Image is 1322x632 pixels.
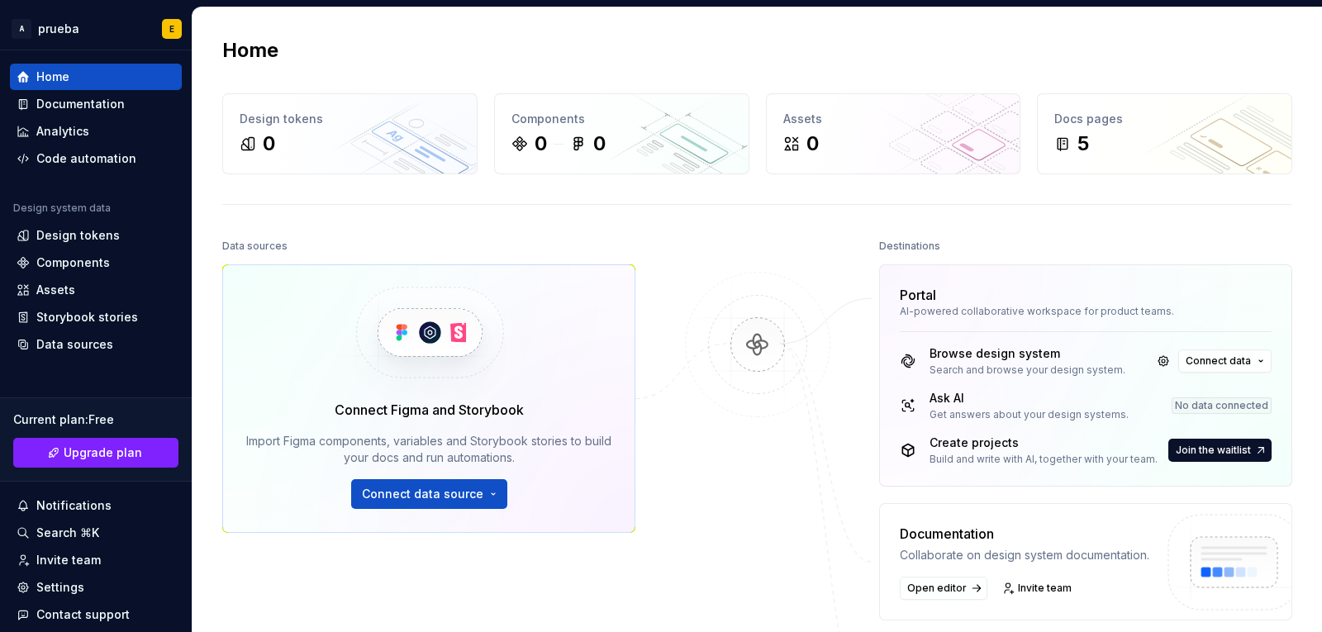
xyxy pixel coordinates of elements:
button: ApruebaE [3,11,188,46]
div: Search ⌘K [36,525,99,541]
div: Documentation [36,96,125,112]
div: 0 [535,131,547,157]
div: Documentation [900,524,1149,544]
div: Search and browse your design system. [930,364,1125,377]
a: Settings [10,574,182,601]
div: E [169,22,174,36]
div: 5 [1077,131,1089,157]
div: Settings [36,579,84,596]
div: Design tokens [36,227,120,244]
span: Connect data source [362,486,483,502]
div: Portal [900,285,936,305]
span: Invite team [1018,582,1072,595]
a: Documentation [10,91,182,117]
div: Ask AI [930,390,1129,406]
div: Code automation [36,150,136,167]
div: Assets [36,282,75,298]
div: Current plan : Free [13,411,178,428]
div: Analytics [36,123,89,140]
button: Contact support [10,601,182,628]
a: Code automation [10,145,182,172]
span: Join the waitlist [1176,444,1251,457]
a: Design tokens0 [222,93,478,174]
a: Open editor [900,577,987,600]
div: AI-powered collaborative workspace for product teams. [900,305,1272,318]
div: A [12,19,31,39]
div: No data connected [1172,397,1272,414]
a: Assets [10,277,182,303]
button: Connect data source [351,479,507,509]
div: Data sources [36,336,113,353]
span: Upgrade plan [64,444,142,461]
div: Components [511,111,732,127]
button: Notifications [10,492,182,519]
div: Destinations [879,235,940,258]
a: Components [10,249,182,276]
h2: Home [222,37,278,64]
a: Invite team [10,547,182,573]
div: Connect Figma and Storybook [335,400,524,420]
a: Storybook stories [10,304,182,330]
div: Build and write with AI, together with your team. [930,453,1158,466]
div: Docs pages [1054,111,1275,127]
div: Notifications [36,497,112,514]
div: Get answers about your design systems. [930,408,1129,421]
button: Connect data [1178,349,1272,373]
a: Home [10,64,182,90]
div: Browse design system [930,345,1125,362]
div: Design tokens [240,111,460,127]
div: 0 [593,131,606,157]
div: Contact support [36,606,130,623]
div: Data sources [222,235,288,258]
button: Join the waitlist [1168,439,1272,462]
div: Import Figma components, variables and Storybook stories to build your docs and run automations. [246,433,611,466]
div: prueba [38,21,79,37]
a: Analytics [10,118,182,145]
a: Data sources [10,331,182,358]
a: Assets0 [766,93,1021,174]
div: Components [36,254,110,271]
div: Assets [783,111,1004,127]
a: Invite team [997,577,1079,600]
span: Open editor [907,582,967,595]
a: Components00 [494,93,749,174]
div: Design system data [13,202,111,215]
button: Upgrade plan [13,438,178,468]
div: Collaborate on design system documentation. [900,547,1149,563]
div: 0 [263,131,275,157]
div: 0 [806,131,819,157]
span: Connect data [1186,354,1251,368]
button: Search ⌘K [10,520,182,546]
a: Docs pages5 [1037,93,1292,174]
div: Home [36,69,69,85]
div: Storybook stories [36,309,138,326]
div: Create projects [930,435,1158,451]
div: Invite team [36,552,101,568]
a: Design tokens [10,222,182,249]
